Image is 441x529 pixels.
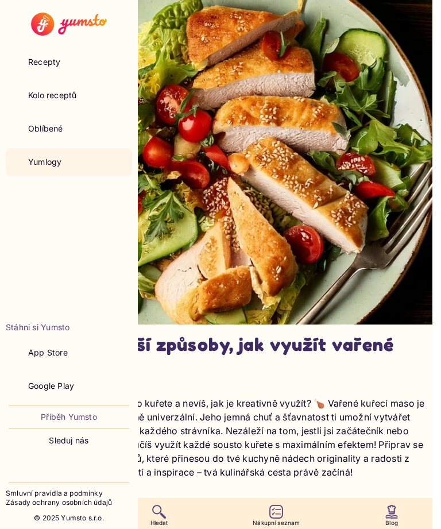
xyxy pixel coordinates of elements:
[9,333,432,379] h1: Objevte nejlepší způsoby, jak využít vařené kuřecí maso
[31,13,106,36] img: Yumsto logo
[49,435,88,446] p: Sleduj nás
[6,82,132,109] a: Kolo receptů
[385,505,399,527] a: Blog
[28,380,74,392] p: Google Play
[253,519,300,527] p: Nákupní seznam
[6,48,132,76] a: Recepty
[385,519,398,527] p: Blog
[6,115,132,142] a: Oblíbené
[6,489,132,499] a: Smluvní pravidla a podmínky
[28,347,68,358] p: App Store
[6,322,132,333] li: Stáhni si Yumsto
[6,372,132,399] a: Google Play
[150,519,168,527] p: Hledat
[28,56,60,68] p: Recepty
[41,411,97,423] a: Příběh Yumsto
[9,396,432,479] p: Máš v lednici zbytky vařeného kuřete a nevíš, jak je kreativně využít? 🍗 Vařené kuřecí maso je ne...
[28,156,61,168] p: Yumlogy
[6,338,132,366] a: App Store
[6,498,132,508] a: Zásady ochrany osobních údajů
[150,505,168,527] a: Hledat
[34,513,104,523] p: © 2025 Yumsto s.r.o.
[253,505,300,527] a: Nákupní seznam
[28,123,63,134] p: Oblíbené
[6,148,132,176] a: Yumlogy
[28,90,77,101] p: Kolo receptů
